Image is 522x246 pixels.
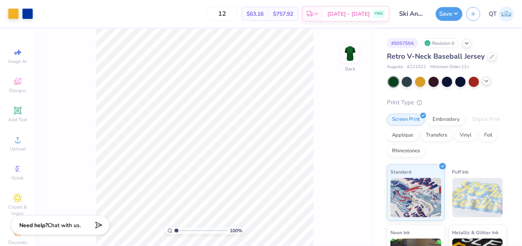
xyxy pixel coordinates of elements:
span: $63.16 [247,10,264,18]
div: Revision 0 [422,38,459,48]
div: Embroidery [427,114,465,126]
span: Metallic & Glitter Ink [452,228,499,237]
img: Qa Test [499,6,514,22]
span: Minimum Order: 12 + [430,64,470,70]
span: Chat with us. [48,222,81,229]
div: Back [345,65,355,72]
a: QT [489,6,514,22]
span: Augusta [387,64,403,70]
span: FREE [375,11,383,17]
input: – – [207,7,238,21]
img: Back [342,46,358,61]
img: Standard [390,178,441,217]
span: Standard [390,168,411,176]
div: Digital Print [467,114,505,126]
div: Print Type [387,98,506,107]
span: QT [489,9,497,18]
span: Image AI [9,58,27,65]
span: Greek [12,175,24,181]
span: Puff Ink [452,168,469,176]
div: Applique [387,129,418,141]
div: Rhinestones [387,145,425,157]
strong: Need help? [19,222,48,229]
span: Add Text [8,117,27,123]
span: # 221021 [407,64,426,70]
span: Upload [10,146,26,152]
span: 100 % [230,227,242,234]
div: Screen Print [387,114,425,126]
div: Transfers [421,129,452,141]
span: Designs [9,87,26,94]
div: # 505759A [387,38,418,48]
input: Untitled Design [393,6,432,22]
div: Vinyl [455,129,477,141]
span: Decorate [8,239,27,246]
span: $757.92 [273,10,293,18]
span: [DATE] - [DATE] [327,10,370,18]
div: Foil [479,129,498,141]
span: Neon Ink [390,228,410,237]
img: Puff Ink [452,178,503,217]
span: Retro V-Neck Baseball Jersey [387,52,485,61]
button: Save [436,7,463,21]
span: Clipart & logos [4,204,32,216]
